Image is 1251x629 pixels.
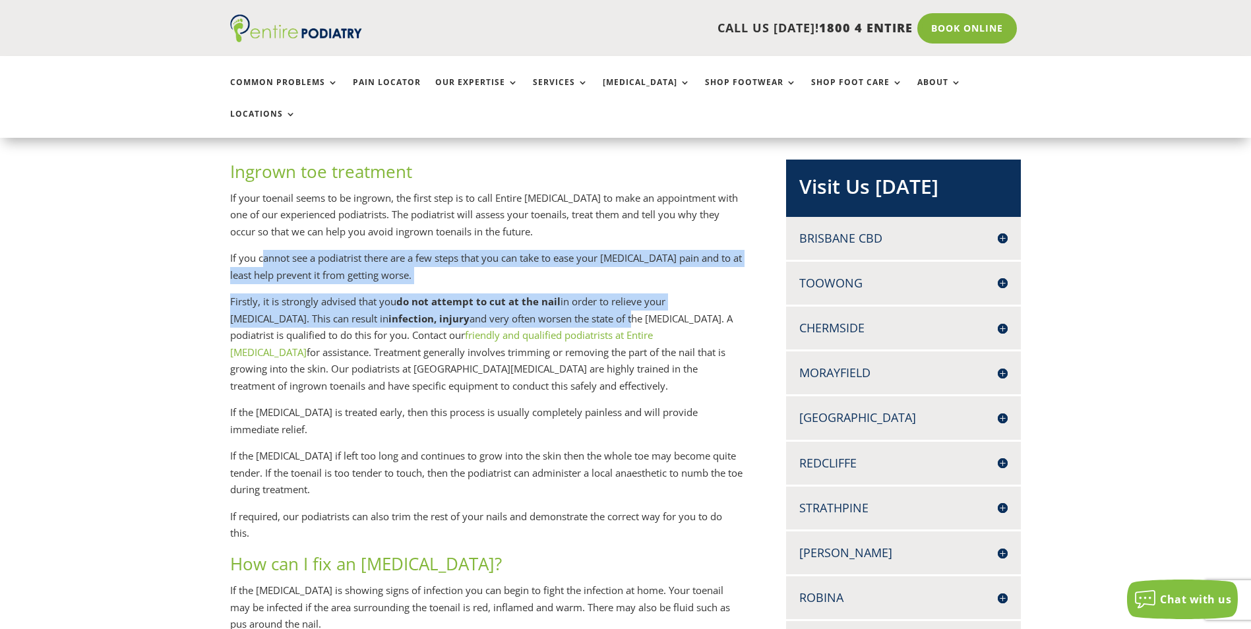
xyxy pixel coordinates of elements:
span: 1800 4 ENTIRE [819,20,913,36]
h4: [GEOGRAPHIC_DATA] [799,409,1008,426]
a: Common Problems [230,78,338,106]
span: Chat with us [1160,592,1231,607]
span: Ingrown toe treatment [230,160,412,183]
span: How can I fix an [MEDICAL_DATA]? [230,552,502,576]
p: If your toenail seems to be ingrown, the first step is to call Entire [MEDICAL_DATA] to make an a... [230,190,743,251]
button: Chat with us [1127,580,1238,619]
strong: do not attempt to cut at the nail [396,295,561,308]
h4: Brisbane CBD [799,230,1008,247]
a: Book Online [917,13,1017,44]
h4: Morayfield [799,365,1008,381]
a: Our Expertise [435,78,518,106]
h4: Chermside [799,320,1008,336]
a: Locations [230,109,296,138]
p: If the [MEDICAL_DATA] if left too long and continues to grow into the skin then the whole toe may... [230,448,743,508]
h4: Strathpine [799,500,1008,516]
img: logo (1) [230,15,362,42]
p: If required, our podiatrists can also trim the rest of your nails and demonstrate the correct way... [230,508,743,552]
a: About [917,78,961,106]
h4: Robina [799,589,1008,606]
a: Shop Footwear [705,78,797,106]
a: friendly and qualified podiatrists at Entire [MEDICAL_DATA] [230,328,653,359]
p: Firstly, it is strongly advised that you in order to relieve your [MEDICAL_DATA]. This can result... [230,293,743,404]
h2: Visit Us [DATE] [799,173,1008,207]
a: Shop Foot Care [811,78,903,106]
p: If the [MEDICAL_DATA] is treated early, then this process is usually completely painless and will... [230,404,743,448]
a: Entire Podiatry [230,32,362,45]
h4: [PERSON_NAME] [799,545,1008,561]
a: [MEDICAL_DATA] [603,78,690,106]
p: If you cannot see a podiatrist there are a few steps that you can take to ease your [MEDICAL_DATA... [230,250,743,293]
strong: infection, injury [388,312,470,325]
h4: Redcliffe [799,455,1008,471]
a: Services [533,78,588,106]
p: CALL US [DATE]! [413,20,913,37]
h4: Toowong [799,275,1008,291]
a: Pain Locator [353,78,421,106]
